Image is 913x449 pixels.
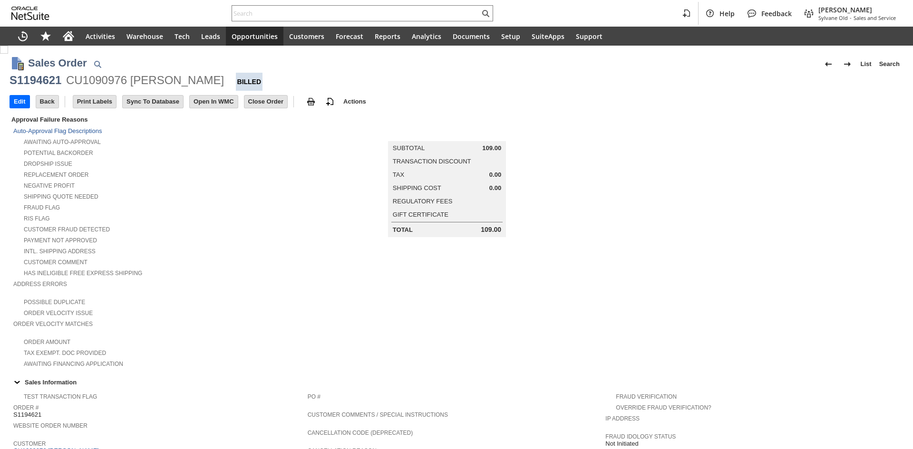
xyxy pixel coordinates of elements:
[10,96,29,108] input: Edit
[63,30,74,42] svg: Home
[13,440,46,447] a: Customer
[850,14,852,21] span: -
[447,27,495,46] a: Documents
[190,96,238,108] input: Open In WMC
[24,248,96,255] a: Intl. Shipping Address
[761,9,792,18] span: Feedback
[226,27,283,46] a: Opportunities
[719,9,735,18] span: Help
[393,226,413,233] a: Total
[605,415,640,422] a: IP Address
[526,27,570,46] a: SuiteApps
[24,161,72,167] a: Dropship Issue
[369,27,406,46] a: Reports
[36,96,58,108] input: Back
[570,27,608,46] a: Support
[24,150,93,156] a: Potential Backorder
[393,198,452,205] a: Regulatory Fees
[308,411,448,418] a: Customer Comments / Special Instructions
[289,32,324,41] span: Customers
[40,30,51,42] svg: Shortcuts
[13,281,67,287] a: Address Errors
[393,211,448,218] a: Gift Certificate
[121,27,169,46] a: Warehouse
[73,96,116,108] input: Print Labels
[11,7,49,20] svg: logo
[481,226,501,234] span: 109.00
[393,171,404,178] a: Tax
[11,27,34,46] a: Recent Records
[823,58,834,70] img: Previous
[28,55,87,71] h1: Sales Order
[24,350,106,356] a: Tax Exempt. Doc Provided
[24,182,75,189] a: Negative Profit
[453,32,490,41] span: Documents
[842,58,853,70] img: Next
[24,299,85,306] a: Possible Duplicate
[605,440,638,448] span: Not Initiated
[24,215,50,222] a: RIS flag
[308,393,321,400] a: PO #
[10,73,61,88] div: S1194621
[201,32,220,41] span: Leads
[489,184,501,192] span: 0.00
[123,96,183,108] input: Sync To Database
[24,339,70,345] a: Order Amount
[616,393,677,400] a: Fraud Verification
[66,73,224,88] div: CU1090976 [PERSON_NAME]
[875,57,903,72] a: Search
[24,270,142,277] a: Has Ineligible Free Express Shipping
[324,96,336,107] img: add-record.svg
[375,32,400,41] span: Reports
[532,32,564,41] span: SuiteApps
[17,30,29,42] svg: Recent Records
[232,8,480,19] input: Search
[13,404,39,411] a: Order #
[24,204,60,211] a: Fraud Flag
[10,376,900,388] div: Sales Information
[244,96,287,108] input: Close Order
[308,430,413,436] a: Cancellation Code (deprecated)
[336,32,363,41] span: Forecast
[34,27,57,46] div: Shortcuts
[501,32,520,41] span: Setup
[393,158,471,165] a: Transaction Discount
[13,127,102,134] a: Auto-Approval Flag Descriptions
[818,14,848,21] span: Sylvane Old
[406,27,447,46] a: Analytics
[169,27,195,46] a: Tech
[388,126,506,141] caption: Summary
[616,404,711,411] a: Override Fraud Verification?
[480,8,491,19] svg: Search
[57,27,80,46] a: Home
[330,27,369,46] a: Forecast
[236,73,263,91] div: Billed
[80,27,121,46] a: Activities
[393,184,441,191] a: Shipping Cost
[24,393,97,400] a: Test Transaction Flag
[340,98,370,105] a: Actions
[393,144,425,152] a: Subtotal
[24,193,98,200] a: Shipping Quote Needed
[10,114,304,125] div: Approval Failure Reasons
[576,32,602,41] span: Support
[10,376,903,388] td: Sales Information
[13,411,41,419] span: S1194621
[283,27,330,46] a: Customers
[857,57,875,72] a: List
[24,259,87,266] a: Customer Comment
[818,5,896,14] span: [PERSON_NAME]
[605,433,676,440] a: Fraud Idology Status
[24,139,101,145] a: Awaiting Auto-Approval
[482,144,501,152] span: 109.00
[412,32,441,41] span: Analytics
[232,32,278,41] span: Opportunities
[24,226,110,233] a: Customer Fraud Detected
[489,171,501,179] span: 0.00
[13,321,93,327] a: Order Velocity Matches
[305,96,317,107] img: print.svg
[24,361,123,367] a: Awaiting Financing Application
[175,32,190,41] span: Tech
[195,27,226,46] a: Leads
[13,422,87,429] a: Website Order Number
